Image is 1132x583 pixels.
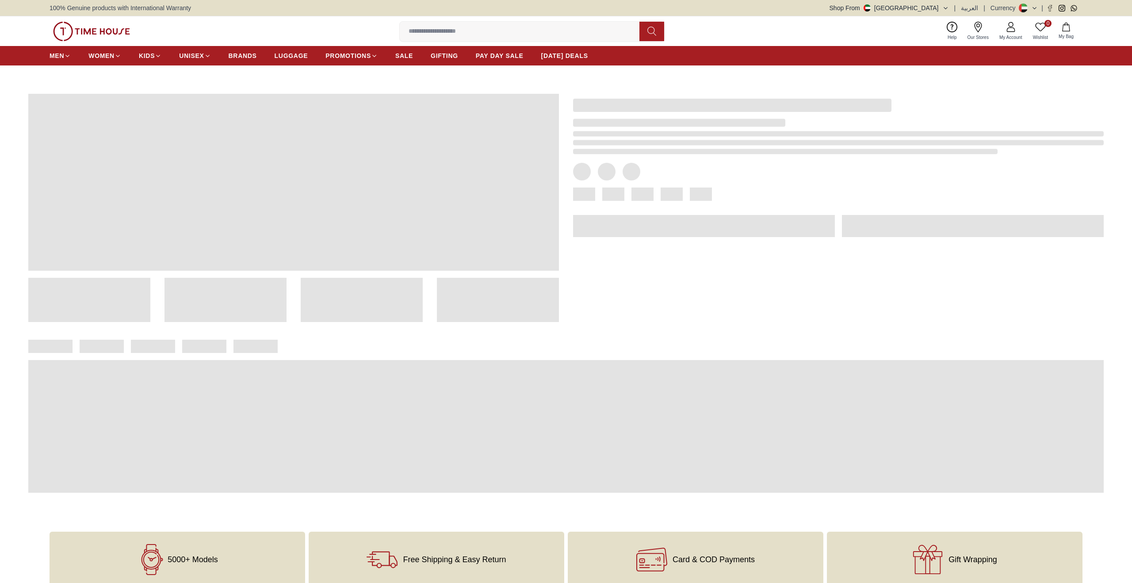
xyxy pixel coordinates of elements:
span: Wishlist [1029,34,1052,41]
span: Card & COD Payments [673,555,755,564]
span: My Bag [1055,33,1077,40]
span: MEN [50,51,64,60]
span: KIDS [139,51,155,60]
span: 100% Genuine products with International Warranty [50,4,191,12]
a: LUGGAGE [275,48,308,64]
a: PAY DAY SALE [476,48,524,64]
span: | [1041,4,1043,12]
span: LUGGAGE [275,51,308,60]
span: | [954,4,956,12]
img: ... [53,22,130,41]
span: | [983,4,985,12]
img: United Arab Emirates [864,4,871,12]
button: العربية [961,4,978,12]
a: Facebook [1047,5,1053,12]
div: Currency [990,4,1019,12]
span: UNISEX [179,51,204,60]
a: 0Wishlist [1028,20,1053,42]
a: [DATE] DEALS [541,48,588,64]
span: SALE [395,51,413,60]
span: [DATE] DEALS [541,51,588,60]
a: WOMEN [88,48,121,64]
a: Our Stores [962,20,994,42]
span: BRANDS [229,51,257,60]
a: BRANDS [229,48,257,64]
a: Whatsapp [1071,5,1077,12]
a: KIDS [139,48,161,64]
a: UNISEX [179,48,210,64]
span: PROMOTIONS [325,51,371,60]
button: Shop From[GEOGRAPHIC_DATA] [830,4,949,12]
span: Gift Wrapping [948,555,997,564]
a: Instagram [1059,5,1065,12]
span: Free Shipping & Easy Return [403,555,506,564]
span: GIFTING [431,51,458,60]
a: MEN [50,48,71,64]
button: My Bag [1053,21,1079,42]
span: 0 [1044,20,1052,27]
span: WOMEN [88,51,115,60]
span: Our Stores [964,34,992,41]
span: Help [944,34,960,41]
a: Help [942,20,962,42]
a: SALE [395,48,413,64]
a: PROMOTIONS [325,48,378,64]
span: PAY DAY SALE [476,51,524,60]
a: GIFTING [431,48,458,64]
span: 5000+ Models [168,555,218,564]
span: My Account [996,34,1026,41]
